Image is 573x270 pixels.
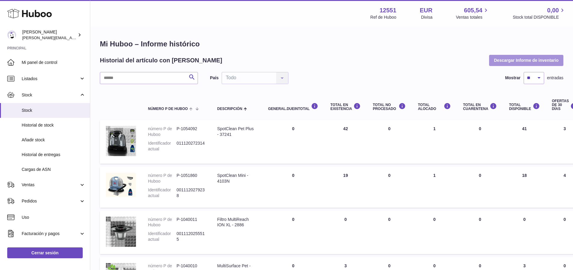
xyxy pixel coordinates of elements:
[7,247,83,258] a: Cerrar sesión
[22,152,85,158] span: Historial de entregas
[22,92,79,98] span: Stock
[22,29,76,41] div: [PERSON_NAME]
[262,120,324,164] td: 0
[268,103,318,111] div: general.dueInTotal
[324,167,367,208] td: 19
[380,6,396,14] strong: 12551
[148,231,177,242] dt: Identificador actual
[367,167,412,208] td: 0
[464,6,482,14] span: 605,54
[177,231,205,242] dd: 0011120255515
[412,211,457,254] td: 0
[22,122,85,128] span: Historial de stock
[420,6,433,14] strong: EUR
[479,263,481,268] span: 0
[22,167,85,172] span: Cargas de ASN
[100,56,222,64] h2: Historial del artículo con [PERSON_NAME]
[489,55,563,66] button: Descargar Informe de inventario
[479,173,481,178] span: 0
[509,103,540,111] div: Total DISPONIBLE
[106,217,136,247] img: product image
[177,217,205,228] dd: P-1040011
[479,126,481,131] span: 0
[505,75,520,81] label: Mostrar
[148,140,177,152] dt: Identificador actual
[324,211,367,254] td: 0
[418,103,451,111] div: Total ALOCADO
[513,6,566,20] a: 0,00 Stock total DISPONIBLE
[22,76,79,82] span: Listados
[22,137,85,143] span: Añadir stock
[148,126,177,137] dt: número P de Huboo
[22,35,153,40] span: [PERSON_NAME][EMAIL_ADDRESS][PERSON_NAME][DOMAIN_NAME]
[22,182,79,188] span: Ventas
[217,217,256,228] div: Filtro MultiReach ION XL - 2886
[262,167,324,208] td: 0
[547,75,563,81] span: entradas
[324,120,367,164] td: 42
[148,187,177,199] dt: Identificador actual
[370,14,396,20] div: Ref de Huboo
[22,108,85,113] span: Stock
[100,39,563,49] h1: Mi Huboo – Informe histórico
[217,107,242,111] span: Descripción
[262,211,324,254] td: 0
[412,120,457,164] td: 1
[373,103,406,111] div: Total NO PROCESADO
[217,173,256,184] div: SpotClean Mini - 4103N
[148,173,177,184] dt: número P de Huboo
[106,173,136,197] img: product image
[330,103,361,111] div: Total en EXISTENCIA
[22,60,85,65] span: Mi panel de control
[7,30,16,39] img: gerardo.montoiro@cleverenterprise.es
[479,217,481,222] span: 0
[412,167,457,208] td: 1
[177,187,205,199] dd: 0011120279238
[106,126,136,156] img: product image
[547,6,559,14] span: 0,00
[148,107,188,111] span: número P de Huboo
[217,126,256,137] div: SpotClean Pet Plus - 37241
[22,215,85,220] span: Uso
[177,173,205,184] dd: P-1051860
[503,167,546,208] td: 18
[177,126,205,137] dd: P-1054092
[503,120,546,164] td: 41
[177,140,205,152] dd: 011120272314
[503,211,546,254] td: 0
[148,217,177,228] dt: número P de Huboo
[22,231,79,237] span: Facturación y pagos
[456,6,489,20] a: 605,54 Ventas totales
[367,211,412,254] td: 0
[463,103,497,111] div: Total en CUARENTENA
[22,198,79,204] span: Pedidos
[421,14,433,20] div: Divisa
[210,75,219,81] label: País
[456,14,489,20] span: Ventas totales
[367,120,412,164] td: 0
[513,14,566,20] span: Stock total DISPONIBLE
